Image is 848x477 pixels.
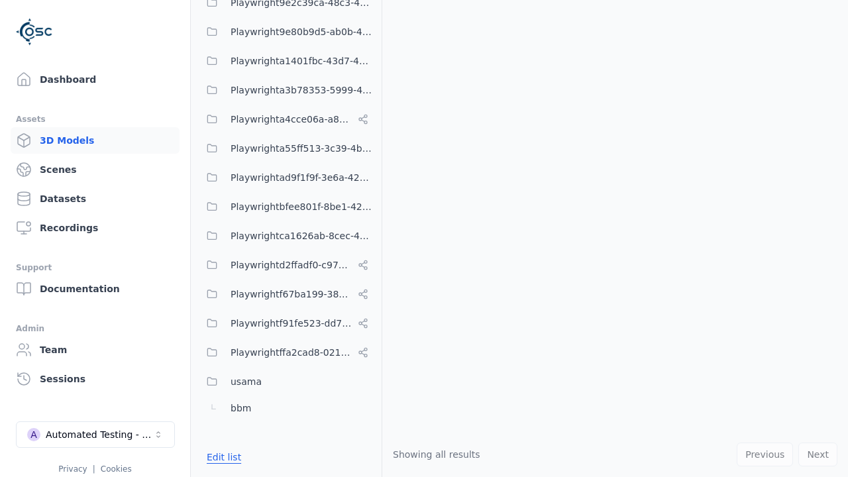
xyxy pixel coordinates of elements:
span: Playwrightca1626ab-8cec-4ddc-b85a-2f9392fe08d1 [231,228,374,244]
div: Assets [16,111,174,127]
a: Recordings [11,215,180,241]
button: Playwrightf67ba199-386a-42d1-aebc-3b37e79c7296 [199,281,374,307]
a: Privacy [58,464,87,474]
span: Playwrighta4cce06a-a8e6-4c0d-bfc1-93e8d78d750a [231,111,352,127]
span: usama [231,374,262,390]
button: Playwrightad9f1f9f-3e6a-4231-8f19-c506bf64a382 [199,164,374,191]
span: Playwrightd2ffadf0-c973-454c-8fcf-dadaeffcb802 [231,257,352,273]
button: Playwrighta4cce06a-a8e6-4c0d-bfc1-93e8d78d750a [199,106,374,132]
img: Logo [16,13,53,50]
span: Playwrighta3b78353-5999-46c5-9eab-70007203469a [231,82,374,98]
div: Support [16,260,174,276]
a: Documentation [11,276,180,302]
a: Team [11,337,180,363]
a: Scenes [11,156,180,183]
button: Playwrightd2ffadf0-c973-454c-8fcf-dadaeffcb802 [199,252,374,278]
button: Edit list [199,445,249,469]
button: Playwright9e80b9d5-ab0b-4e8f-a3de-da46b25b8298 [199,19,374,45]
span: Playwrightffa2cad8-0214-4c2f-a758-8e9593c5a37e [231,344,352,360]
span: Playwrightf91fe523-dd75-44f3-a953-451f6070cb42 [231,315,352,331]
span: Showing all results [393,449,480,460]
span: Playwright9e80b9d5-ab0b-4e8f-a3de-da46b25b8298 [231,24,374,40]
button: bbm [199,395,374,421]
a: Sessions [11,366,180,392]
button: Playwrightf91fe523-dd75-44f3-a953-451f6070cb42 [199,310,374,337]
span: Playwrightbfee801f-8be1-42a6-b774-94c49e43b650 [231,199,374,215]
a: 3D Models [11,127,180,154]
span: Playwrighta1401fbc-43d7-48dd-a309-be935d99d708 [231,53,374,69]
a: Dashboard [11,66,180,93]
span: Playwrightf67ba199-386a-42d1-aebc-3b37e79c7296 [231,286,352,302]
button: Playwrightbfee801f-8be1-42a6-b774-94c49e43b650 [199,193,374,220]
div: Automated Testing - Playwright [46,428,153,441]
button: Playwrighta55ff513-3c39-4bb3-93e8-d3d731cae1ea [199,135,374,162]
button: Select a workspace [16,421,175,448]
div: Admin [16,321,174,337]
span: | [93,464,95,474]
span: Playwrighta55ff513-3c39-4bb3-93e8-d3d731cae1ea [231,140,374,156]
button: Playwrighta1401fbc-43d7-48dd-a309-be935d99d708 [199,48,374,74]
a: Cookies [101,464,132,474]
button: Playwrightffa2cad8-0214-4c2f-a758-8e9593c5a37e [199,339,374,366]
button: Playwrighta3b78353-5999-46c5-9eab-70007203469a [199,77,374,103]
button: Playwrightca1626ab-8cec-4ddc-b85a-2f9392fe08d1 [199,223,374,249]
span: bbm [231,400,251,416]
div: A [27,428,40,441]
a: Datasets [11,185,180,212]
span: Playwrightad9f1f9f-3e6a-4231-8f19-c506bf64a382 [231,170,374,185]
button: usama [199,368,374,395]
